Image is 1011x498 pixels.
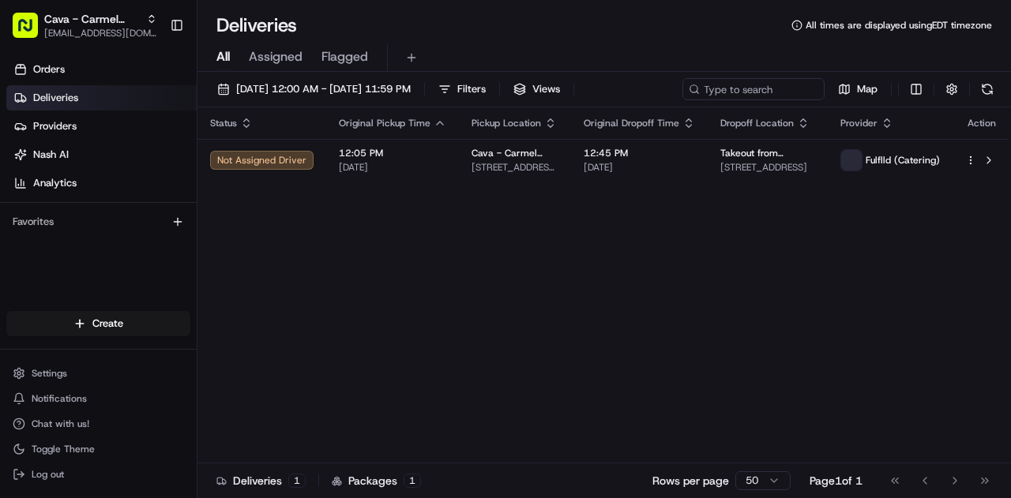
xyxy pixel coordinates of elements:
span: [DATE] [584,161,695,174]
button: Notifications [6,388,190,410]
button: [EMAIL_ADDRESS][DOMAIN_NAME] [44,27,157,39]
a: Analytics [6,170,197,196]
button: [DATE] 12:00 AM - [DATE] 11:59 PM [210,78,418,100]
span: Notifications [32,392,87,405]
span: 12:05 PM [339,147,446,159]
a: Orders [6,57,197,82]
span: Cava - Carmel Commons [472,147,558,159]
button: Map [831,78,885,100]
button: Cava - Carmel Commons[EMAIL_ADDRESS][DOMAIN_NAME] [6,6,163,44]
button: Create [6,311,190,336]
div: 1 [288,474,306,488]
span: Map [857,82,878,96]
button: Cava - Carmel Commons [44,11,140,27]
span: Settings [32,367,67,380]
button: Toggle Theme [6,438,190,460]
span: 12:45 PM [584,147,695,159]
span: Deliveries [33,91,78,105]
span: Original Pickup Time [339,117,430,129]
div: Packages [332,473,421,489]
button: Settings [6,362,190,384]
span: [DATE] [339,161,446,174]
span: Assigned [249,47,303,66]
span: Provider [840,117,878,129]
span: Chat with us! [32,417,89,430]
p: Rows per page [652,473,729,489]
h1: Deliveries [216,13,297,38]
span: [DATE] 12:00 AM - [DATE] 11:59 PM [236,82,411,96]
span: Pickup Location [472,117,541,129]
span: Orders [33,62,65,77]
a: Nash AI [6,142,197,167]
button: Refresh [976,78,998,100]
div: Page 1 of 1 [810,473,863,489]
span: Nash AI [33,148,69,162]
div: 1 [404,474,421,488]
span: Fulflld (Catering) [866,154,940,167]
span: Dropoff Location [720,117,794,129]
a: Providers [6,114,197,139]
span: All [216,47,230,66]
div: Favorites [6,209,190,234]
span: [STREET_ADDRESS] [720,161,815,174]
div: Deliveries [216,473,306,489]
span: Filters [457,82,486,96]
button: Views [506,78,567,100]
span: Original Dropoff Time [584,117,679,129]
span: Status [210,117,237,129]
span: All times are displayed using EDT timezone [806,19,992,32]
button: Log out [6,463,190,485]
a: Deliveries [6,85,197,110]
span: Views [532,82,560,96]
span: Toggle Theme [32,443,95,455]
span: Log out [32,468,64,481]
span: Create [92,316,123,331]
span: Analytics [33,176,77,190]
span: Flagged [321,47,368,66]
span: Takeout from [GEOGRAPHIC_DATA] [720,147,815,159]
div: Action [965,117,998,129]
span: [STREET_ADDRESS][PERSON_NAME] [472,161,558,174]
span: Providers [33,119,77,133]
input: Type to search [682,78,825,100]
button: Filters [431,78,493,100]
button: Chat with us! [6,413,190,435]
